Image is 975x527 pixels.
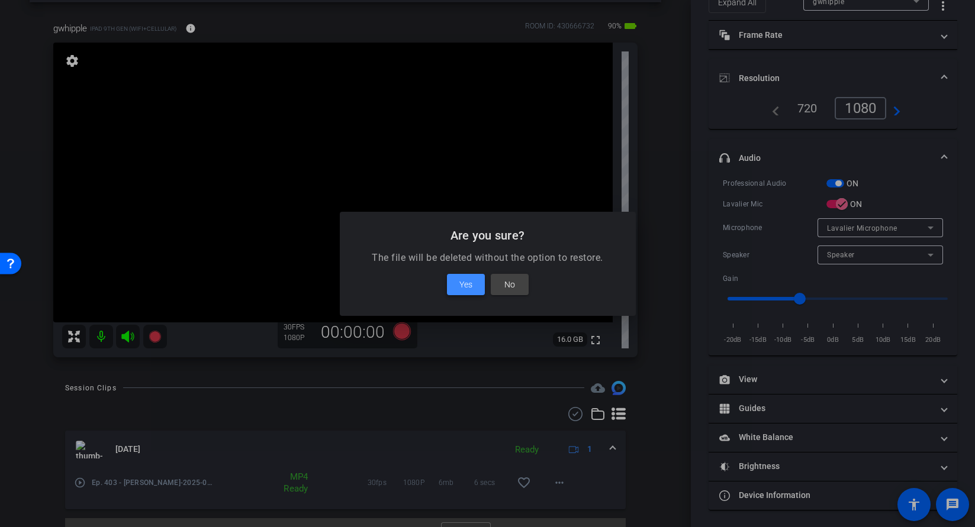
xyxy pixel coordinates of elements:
[354,251,622,265] p: The file will be deleted without the option to restore.
[504,277,515,292] span: No
[447,274,485,295] button: Yes
[459,277,472,292] span: Yes
[491,274,529,295] button: No
[354,226,622,245] h2: Are you sure?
